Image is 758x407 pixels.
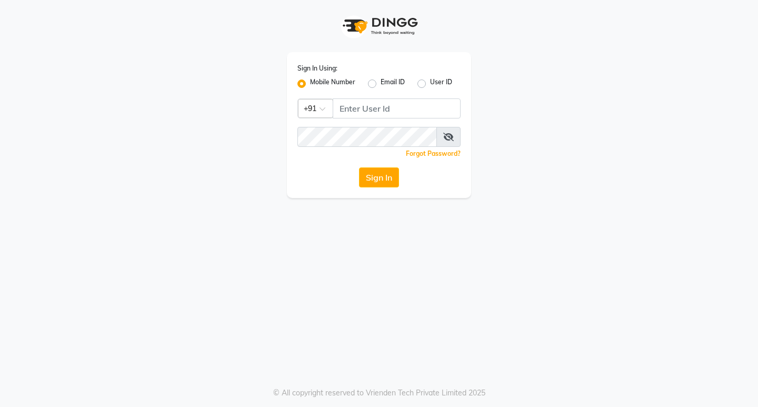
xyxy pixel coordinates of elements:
button: Sign In [359,167,399,187]
label: Email ID [381,77,405,90]
label: Mobile Number [310,77,355,90]
label: Sign In Using: [297,64,337,73]
img: logo1.svg [337,11,421,42]
input: Username [333,98,461,118]
a: Forgot Password? [406,150,461,157]
input: Username [297,127,437,147]
label: User ID [430,77,452,90]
